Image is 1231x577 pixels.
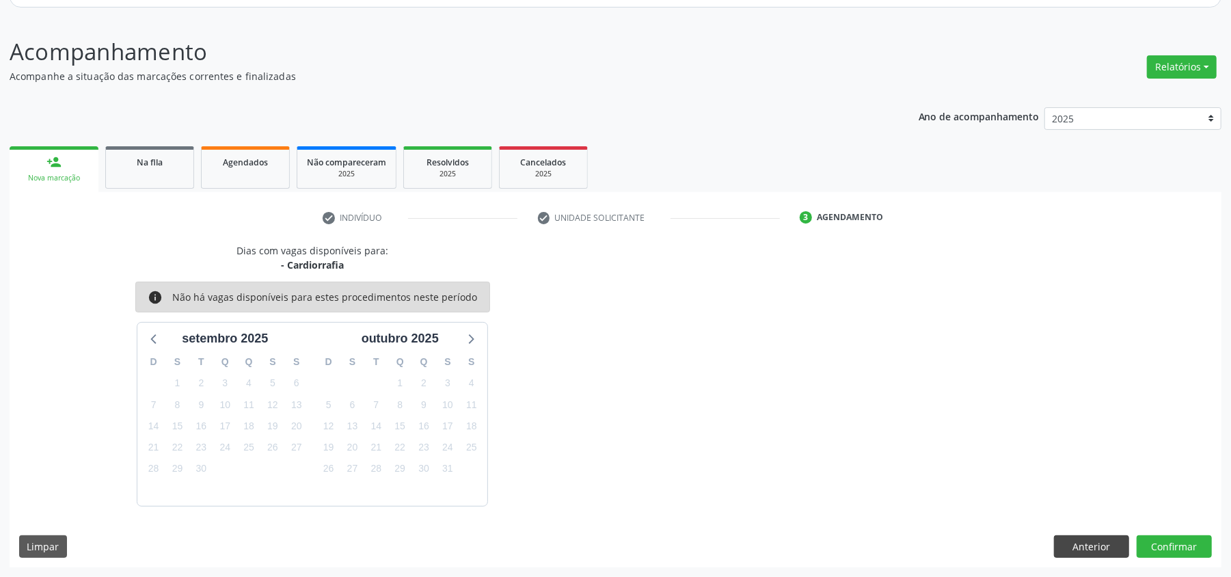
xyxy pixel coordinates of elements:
[390,459,409,479] span: quarta-feira, 29 de outubro de 2025
[364,351,388,373] div: T
[390,416,409,435] span: quarta-feira, 15 de outubro de 2025
[414,438,433,457] span: quinta-feira, 23 de outubro de 2025
[168,374,187,393] span: segunda-feira, 1 de setembro de 2025
[168,416,187,435] span: segunda-feira, 15 de setembro de 2025
[462,374,481,393] span: sábado, 4 de outubro de 2025
[319,416,338,435] span: domingo, 12 de outubro de 2025
[343,438,362,457] span: segunda-feira, 20 de outubro de 2025
[168,395,187,414] span: segunda-feira, 8 de setembro de 2025
[412,351,436,373] div: Q
[148,290,163,305] i: info
[356,330,444,348] div: outubro 2025
[239,374,258,393] span: quinta-feira, 4 de setembro de 2025
[261,351,285,373] div: S
[800,211,812,224] div: 3
[414,459,433,479] span: quinta-feira, 30 de outubro de 2025
[414,374,433,393] span: quinta-feira, 2 de outubro de 2025
[366,438,385,457] span: terça-feira, 21 de outubro de 2025
[521,157,567,168] span: Cancelados
[239,438,258,457] span: quinta-feira, 25 de setembro de 2025
[1147,55,1217,79] button: Relatórios
[287,416,306,435] span: sábado, 20 de setembro de 2025
[366,459,385,479] span: terça-feira, 28 de outubro de 2025
[46,155,62,170] div: person_add
[141,351,165,373] div: D
[390,374,409,393] span: quarta-feira, 1 de outubro de 2025
[19,173,89,183] div: Nova marcação
[462,438,481,457] span: sábado, 25 de outubro de 2025
[343,459,362,479] span: segunda-feira, 27 de outubro de 2025
[319,459,338,479] span: domingo, 26 de outubro de 2025
[817,211,883,224] div: Agendamento
[319,438,338,457] span: domingo, 19 de outubro de 2025
[1137,535,1212,559] button: Confirmar
[137,157,163,168] span: Na fila
[263,395,282,414] span: sexta-feira, 12 de setembro de 2025
[237,351,261,373] div: Q
[343,416,362,435] span: segunda-feira, 13 de outubro de 2025
[236,243,388,272] div: Dias com vagas disponíveis para:
[263,438,282,457] span: sexta-feira, 26 de setembro de 2025
[287,438,306,457] span: sábado, 27 de setembro de 2025
[144,438,163,457] span: domingo, 21 de setembro de 2025
[144,459,163,479] span: domingo, 28 de setembro de 2025
[191,416,211,435] span: terça-feira, 16 de setembro de 2025
[223,157,268,168] span: Agendados
[343,395,362,414] span: segunda-feira, 6 de outubro de 2025
[191,438,211,457] span: terça-feira, 23 de setembro de 2025
[215,438,234,457] span: quarta-feira, 24 de setembro de 2025
[438,416,457,435] span: sexta-feira, 17 de outubro de 2025
[340,351,364,373] div: S
[919,107,1040,124] p: Ano de acompanhamento
[438,374,457,393] span: sexta-feira, 3 de outubro de 2025
[168,438,187,457] span: segunda-feira, 22 de setembro de 2025
[390,395,409,414] span: quarta-feira, 8 de outubro de 2025
[215,416,234,435] span: quarta-feira, 17 de setembro de 2025
[144,395,163,414] span: domingo, 7 de setembro de 2025
[168,459,187,479] span: segunda-feira, 29 de setembro de 2025
[438,459,457,479] span: sexta-feira, 31 de outubro de 2025
[263,374,282,393] span: sexta-feira, 5 de setembro de 2025
[462,395,481,414] span: sábado, 11 de outubro de 2025
[509,169,578,179] div: 2025
[165,351,189,373] div: S
[191,374,211,393] span: terça-feira, 2 de setembro de 2025
[287,395,306,414] span: sábado, 13 de setembro de 2025
[189,351,213,373] div: T
[307,169,386,179] div: 2025
[176,330,273,348] div: setembro 2025
[236,258,388,272] div: - Cardiorrafia
[427,157,469,168] span: Resolvidos
[191,459,211,479] span: terça-feira, 30 de setembro de 2025
[287,374,306,393] span: sábado, 6 de setembro de 2025
[215,374,234,393] span: quarta-feira, 3 de setembro de 2025
[307,157,386,168] span: Não compareceram
[1054,535,1129,559] button: Anterior
[390,438,409,457] span: quarta-feira, 22 de outubro de 2025
[213,351,237,373] div: Q
[366,416,385,435] span: terça-feira, 14 de outubro de 2025
[239,395,258,414] span: quinta-feira, 11 de setembro de 2025
[284,351,308,373] div: S
[316,351,340,373] div: D
[191,395,211,414] span: terça-feira, 9 de setembro de 2025
[10,69,858,83] p: Acompanhe a situação das marcações correntes e finalizadas
[388,351,412,373] div: Q
[144,416,163,435] span: domingo, 14 de setembro de 2025
[414,395,433,414] span: quinta-feira, 9 de outubro de 2025
[438,395,457,414] span: sexta-feira, 10 de outubro de 2025
[414,416,433,435] span: quinta-feira, 16 de outubro de 2025
[263,416,282,435] span: sexta-feira, 19 de setembro de 2025
[10,35,858,69] p: Acompanhamento
[239,416,258,435] span: quinta-feira, 18 de setembro de 2025
[319,395,338,414] span: domingo, 5 de outubro de 2025
[462,416,481,435] span: sábado, 18 de outubro de 2025
[436,351,460,373] div: S
[215,395,234,414] span: quarta-feira, 10 de setembro de 2025
[438,438,457,457] span: sexta-feira, 24 de outubro de 2025
[459,351,483,373] div: S
[414,169,482,179] div: 2025
[172,290,477,305] div: Não há vagas disponíveis para estes procedimentos neste período
[366,395,385,414] span: terça-feira, 7 de outubro de 2025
